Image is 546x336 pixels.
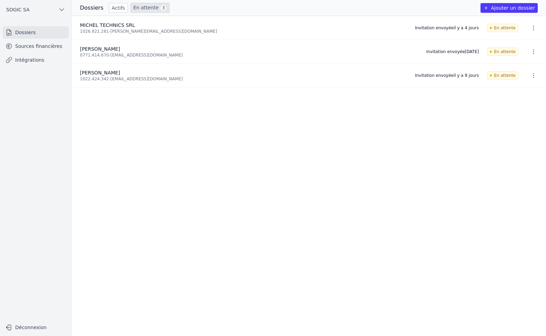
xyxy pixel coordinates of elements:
[80,22,135,28] span: MICHEL TECHNICS SRL
[80,46,120,52] span: [PERSON_NAME]
[3,54,69,66] a: Intégrations
[426,49,479,54] div: Invitation envoyée [DATE]
[487,71,518,80] span: En attente
[415,25,479,31] div: Invitation envoyée il y a 4 jours
[131,3,170,13] a: En attente 3
[3,40,69,52] a: Sources financières
[109,3,128,13] a: Actifs
[80,76,407,82] div: 1022.424.342 - [EMAIL_ADDRESS][DOMAIN_NAME]
[6,6,30,13] span: SOGIC SA
[80,29,407,34] div: 1026.921.281 - [PERSON_NAME][EMAIL_ADDRESS][DOMAIN_NAME]
[80,4,103,12] h3: Dossiers
[3,26,69,39] a: Dossiers
[3,4,69,15] button: SOGIC SA
[487,24,518,32] span: En attente
[487,48,518,56] span: En attente
[481,3,538,13] button: Ajouter un dossier
[160,4,167,11] span: 3
[80,52,418,58] div: 0771.414.670 - [EMAIL_ADDRESS][DOMAIN_NAME]
[80,70,120,75] span: [PERSON_NAME]
[415,73,479,78] div: Invitation envoyée il y a 9 jours
[3,322,69,333] button: Déconnexion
